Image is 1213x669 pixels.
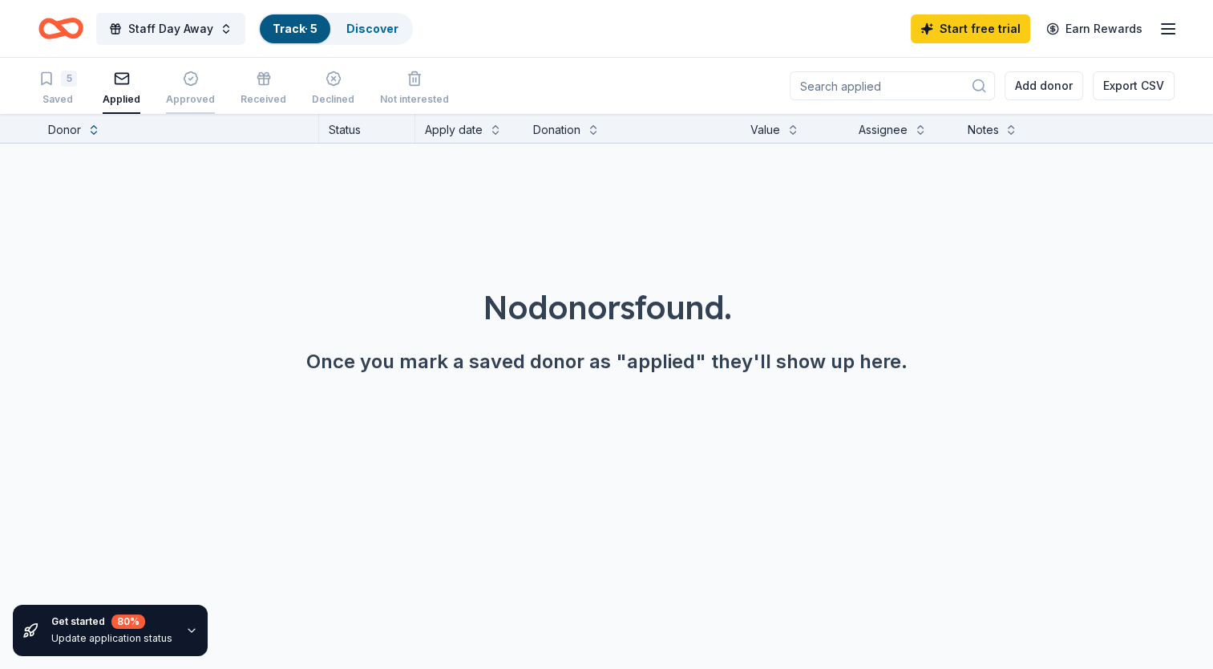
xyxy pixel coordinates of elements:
[790,71,995,100] input: Search applied
[48,120,81,140] div: Donor
[51,614,172,629] div: Get started
[273,22,317,35] a: Track· 5
[258,13,413,45] button: Track· 5Discover
[1093,71,1175,100] button: Export CSV
[533,120,580,140] div: Donation
[312,93,354,106] div: Declined
[380,93,449,106] div: Not interested
[51,632,172,645] div: Update application status
[38,93,77,106] div: Saved
[859,120,908,140] div: Assignee
[312,64,354,114] button: Declined
[380,64,449,114] button: Not interested
[128,19,213,39] span: Staff Day Away
[96,13,245,45] button: Staff Day Away
[346,22,398,35] a: Discover
[38,64,77,114] button: 5Saved
[103,93,140,106] div: Applied
[103,64,140,114] button: Applied
[241,64,286,114] button: Received
[241,93,286,106] div: Received
[38,285,1175,330] div: No donors found.
[911,14,1030,43] a: Start free trial
[425,120,483,140] div: Apply date
[319,114,415,143] div: Status
[166,93,215,106] div: Approved
[750,120,780,140] div: Value
[1037,14,1152,43] a: Earn Rewards
[38,10,83,47] a: Home
[967,120,998,140] div: Notes
[166,64,215,114] button: Approved
[111,614,145,629] div: 80 %
[61,71,77,87] div: 5
[1005,71,1083,100] button: Add donor
[38,349,1175,375] div: Once you mark a saved donor as "applied" they'll show up here.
